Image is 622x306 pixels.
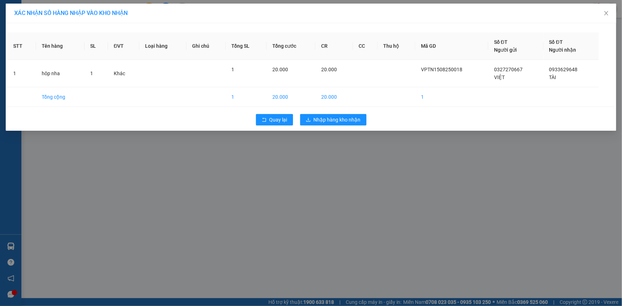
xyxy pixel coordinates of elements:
th: Tổng cước [267,32,315,60]
span: 20.000 [321,67,337,72]
td: Khác [108,60,139,87]
th: Loại hàng [139,32,186,60]
span: Số ĐT [549,39,563,45]
th: CR [315,32,353,60]
span: 0933629648 [549,67,578,72]
span: download [306,117,311,123]
button: downloadNhập hàng kho nhận [300,114,366,125]
td: 1 [226,87,267,107]
button: rollbackQuay lại [256,114,293,125]
td: 20.000 [315,87,353,107]
span: VPTN1508250018 [421,67,462,72]
td: hôp nha [36,60,84,87]
span: Người gửi [494,47,517,53]
span: close [603,10,609,16]
span: VIỆT [494,74,505,80]
span: Quay lại [269,116,287,124]
th: STT [7,32,36,60]
span: 1 [231,67,234,72]
td: 1 [7,60,36,87]
span: 0327270667 [494,67,523,72]
span: Số ĐT [494,39,508,45]
th: Tổng SL [226,32,267,60]
span: 1 [90,71,93,76]
span: Nhập hàng kho nhận [314,116,361,124]
span: Người nhận [549,47,576,53]
span: rollback [262,117,267,123]
th: Thu hộ [377,32,415,60]
span: TÀI [549,74,556,80]
span: 20.000 [272,67,288,72]
td: 1 [415,87,488,107]
th: ĐVT [108,32,139,60]
th: CC [353,32,377,60]
th: SL [84,32,108,60]
button: Close [596,4,616,24]
span: XÁC NHẬN SỐ HÀNG NHẬP VÀO KHO NHẬN [14,10,128,16]
td: 20.000 [267,87,315,107]
th: Mã GD [415,32,488,60]
th: Ghi chú [186,32,226,60]
th: Tên hàng [36,32,84,60]
td: Tổng cộng [36,87,84,107]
